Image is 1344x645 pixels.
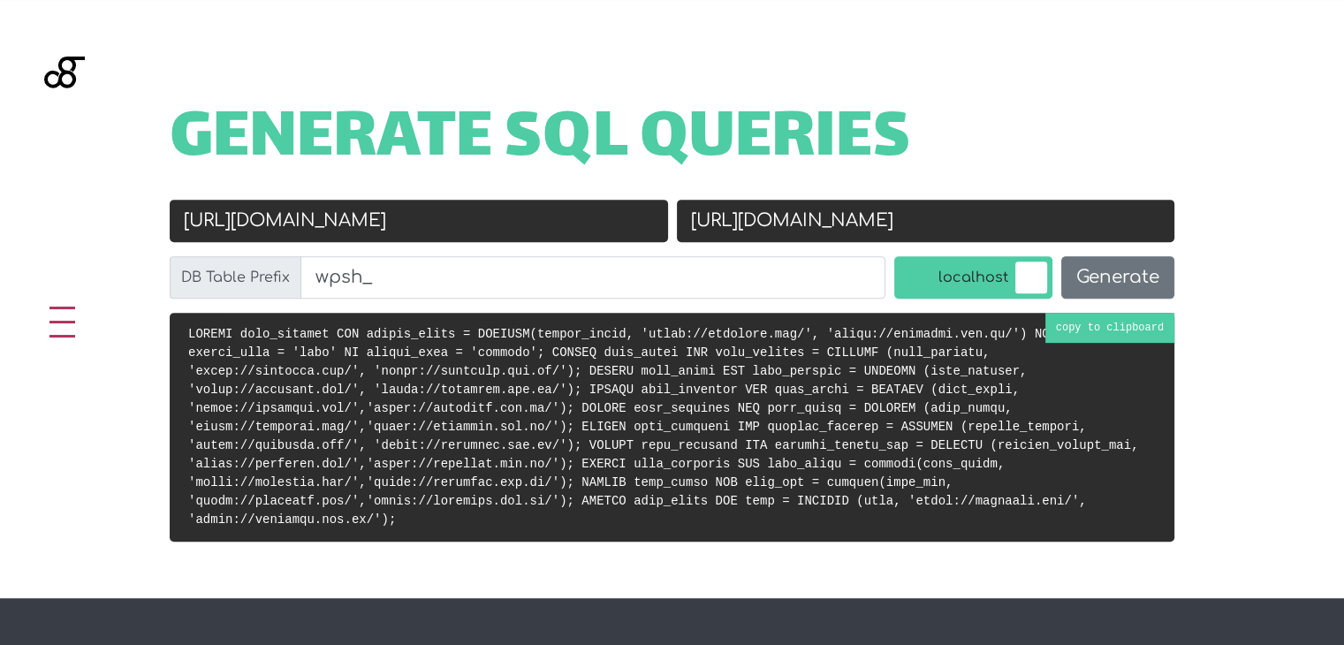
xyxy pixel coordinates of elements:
span: Generate SQL Queries [170,113,911,168]
input: New URL [677,200,1175,242]
img: Blackgate [44,57,85,189]
input: Old URL [170,200,668,242]
code: LOREMI dolo_sitamet CON adipis_elits = DOEIUSM(tempor_incid, 'utlab://etdolore.mag/', 'aliqu://en... [188,327,1138,527]
button: Generate [1061,256,1174,299]
label: localhost [894,256,1052,299]
input: wp_ [300,256,885,299]
label: DB Table Prefix [170,256,301,299]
